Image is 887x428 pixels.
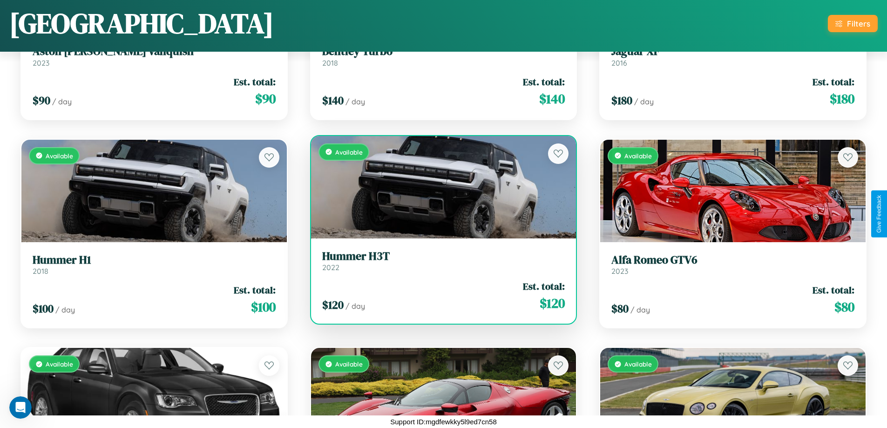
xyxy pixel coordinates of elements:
[611,58,627,68] span: 2016
[322,45,565,58] h3: Bentley Turbo
[52,97,72,106] span: / day
[335,148,363,156] span: Available
[33,45,276,68] a: Aston [PERSON_NAME] Vanquish2023
[322,250,565,272] a: Hummer H3T2022
[322,263,339,272] span: 2022
[540,294,565,313] span: $ 120
[345,97,365,106] span: / day
[335,360,363,368] span: Available
[322,297,344,313] span: $ 120
[834,298,854,316] span: $ 80
[322,58,338,68] span: 2018
[634,97,654,106] span: / day
[55,305,75,314] span: / day
[46,360,73,368] span: Available
[876,195,882,233] div: Give Feedback
[611,93,632,108] span: $ 180
[611,45,854,58] h3: Jaguar XF
[234,283,276,297] span: Est. total:
[611,253,854,267] h3: Alfa Romeo GTV6
[630,305,650,314] span: / day
[813,75,854,88] span: Est. total:
[523,279,565,293] span: Est. total:
[322,250,565,263] h3: Hummer H3T
[390,415,496,428] p: Support ID: mgdfewkky5l9ed7cn58
[9,396,32,419] iframe: Intercom live chat
[33,58,49,68] span: 2023
[33,45,276,58] h3: Aston [PERSON_NAME] Vanquish
[611,253,854,276] a: Alfa Romeo GTV62023
[828,15,878,32] button: Filters
[33,301,54,316] span: $ 100
[523,75,565,88] span: Est. total:
[46,152,73,160] span: Available
[539,89,565,108] span: $ 140
[251,298,276,316] span: $ 100
[611,45,854,68] a: Jaguar XF2016
[813,283,854,297] span: Est. total:
[322,93,344,108] span: $ 140
[830,89,854,108] span: $ 180
[255,89,276,108] span: $ 90
[9,4,274,42] h1: [GEOGRAPHIC_DATA]
[611,301,629,316] span: $ 80
[33,93,50,108] span: $ 90
[33,253,276,267] h3: Hummer H1
[611,266,628,276] span: 2023
[33,253,276,276] a: Hummer H12018
[847,19,870,28] div: Filters
[624,360,652,368] span: Available
[322,45,565,68] a: Bentley Turbo2018
[624,152,652,160] span: Available
[234,75,276,88] span: Est. total:
[33,266,48,276] span: 2018
[345,301,365,311] span: / day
